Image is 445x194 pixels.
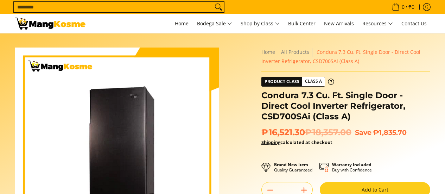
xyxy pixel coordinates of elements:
[390,3,417,11] span: •
[281,49,309,55] a: All Products
[262,77,302,86] span: Product Class
[261,49,420,64] span: Condura 7.3 Cu. Ft. Single Door - Direct Cool Inverter Refrigerator, CSD700SAi (Class A)
[241,19,280,28] span: Shop by Class
[261,127,351,138] span: ₱16,521.30
[15,18,85,30] img: Condura 7.3 Cubic Ft. Direct Cool Inverter Ref (Class A) l Mang Kosme
[175,20,189,27] span: Home
[362,19,393,28] span: Resources
[193,14,236,33] a: Bodega Sale
[261,48,430,66] nav: Breadcrumbs
[237,14,283,33] a: Shop by Class
[398,14,430,33] a: Contact Us
[93,14,430,33] nav: Main Menu
[261,139,332,145] strong: calculated at checkout
[261,90,430,122] h1: Condura 7.3 Cu. Ft. Single Door - Direct Cool Inverter Refrigerator, CSD700SAi (Class A)
[359,14,396,33] a: Resources
[197,19,232,28] span: Bodega Sale
[274,162,312,173] p: Quality Guaranteed
[261,49,275,55] a: Home
[285,14,319,33] a: Bulk Center
[320,14,357,33] a: New Arrivals
[332,162,371,168] strong: Warranty Included
[288,20,316,27] span: Bulk Center
[407,5,415,10] span: ₱0
[274,162,308,168] strong: Brand New Item
[302,77,325,86] span: Class A
[401,5,406,10] span: 0
[332,162,372,173] p: Buy with Confidence
[213,2,224,12] button: Search
[401,20,427,27] span: Contact Us
[355,128,371,137] span: Save
[305,127,351,138] del: ₱18,357.00
[324,20,354,27] span: New Arrivals
[171,14,192,33] a: Home
[261,139,280,145] a: Shipping
[373,128,407,137] span: ₱1,835.70
[261,77,334,87] a: Product Class Class A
